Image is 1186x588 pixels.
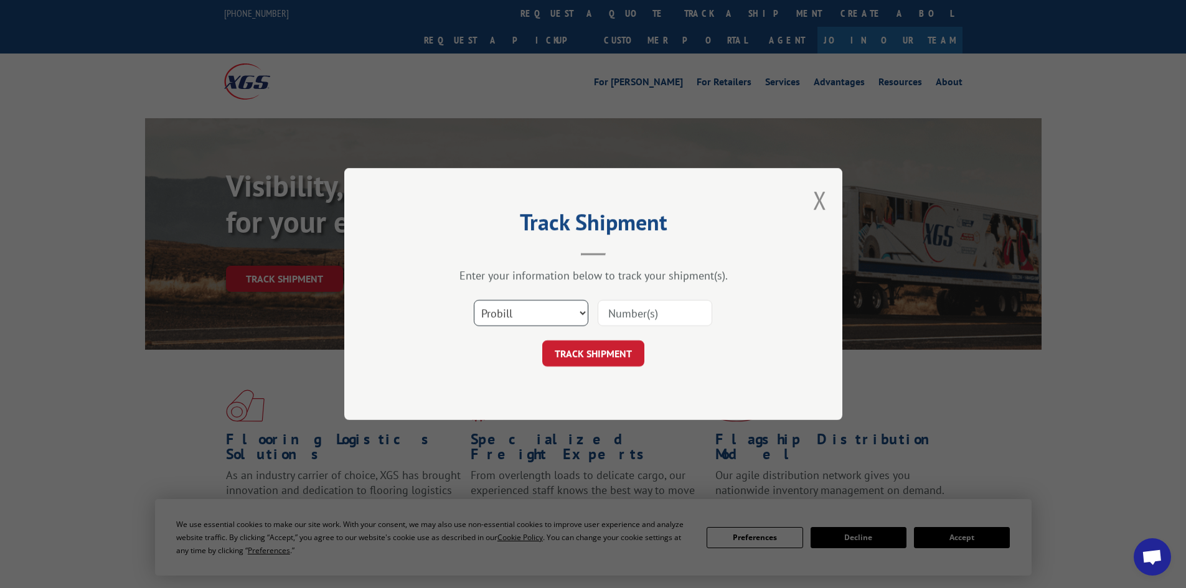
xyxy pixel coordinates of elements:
input: Number(s) [598,300,712,326]
div: Open chat [1134,538,1171,576]
h2: Track Shipment [407,213,780,237]
button: Close modal [813,184,827,217]
button: TRACK SHIPMENT [542,340,644,366]
div: Enter your information below to track your shipment(s). [407,268,780,282]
